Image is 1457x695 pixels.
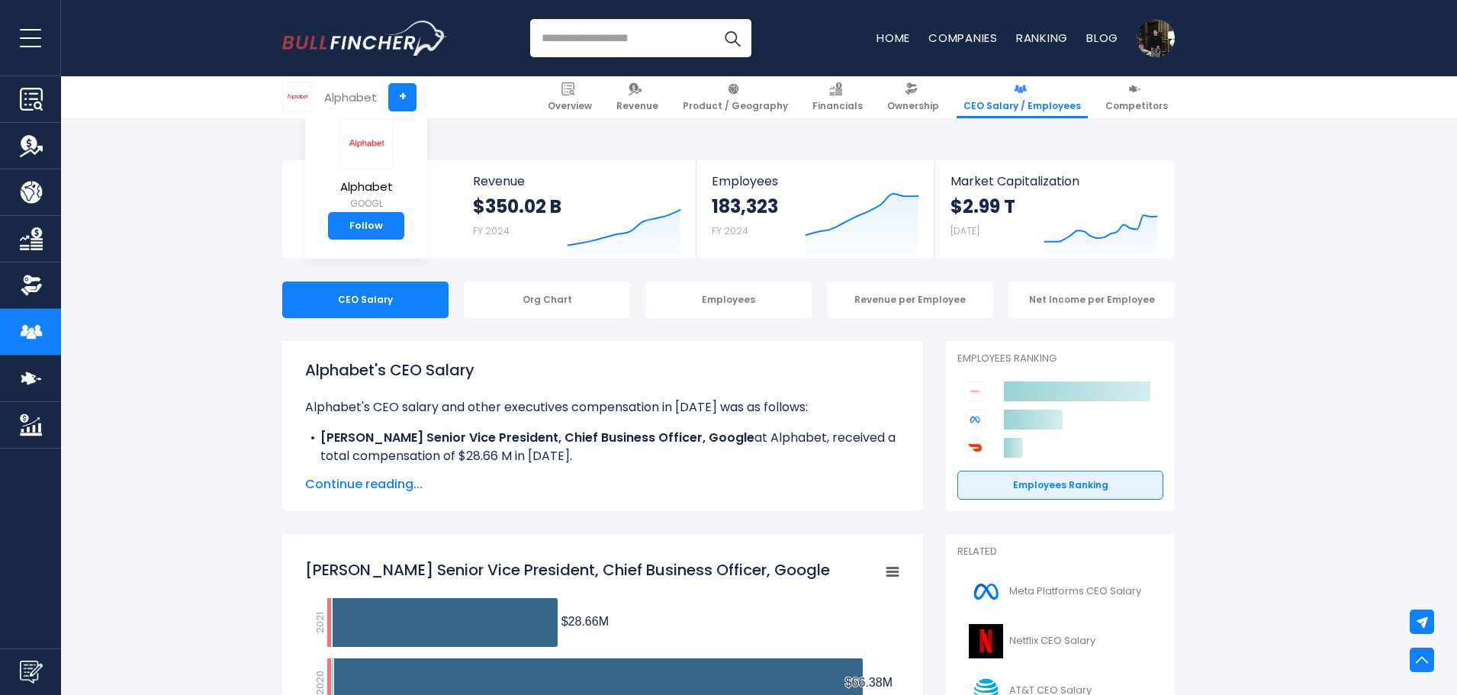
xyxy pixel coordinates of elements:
img: NFLX logo [967,624,1005,658]
a: Go to homepage [282,21,446,56]
span: Netflix CEO Salary [1009,635,1095,648]
span: Competitors [1105,100,1168,112]
div: Employees [645,282,812,318]
li: at Alphabet, received a total compensation of $28.66 M in [DATE]. [305,429,900,465]
tspan: $28.66M [561,615,609,628]
b: [PERSON_NAME] Senior Vice President, Chief Business Officer, Google [320,429,754,446]
small: FY 2024 [712,224,748,237]
a: Employees 183,323 FY 2024 [696,160,934,259]
a: Ranking [1016,30,1068,46]
a: Revenue [609,76,665,118]
img: GOOGL logo [339,118,393,169]
div: Net Income per Employee [1008,282,1175,318]
div: Org Chart [464,282,630,318]
a: + [388,83,417,111]
span: Market Capitalization [950,174,1158,188]
img: GOOGL logo [283,82,312,111]
span: Revenue [616,100,658,112]
p: Alphabet's CEO salary and other executives compensation in [DATE] was as follows: [305,398,900,417]
h1: Alphabet's CEO Salary [305,359,900,381]
p: Related [957,545,1163,558]
a: Ownership [880,76,946,118]
a: Alphabet GOOGL [339,117,394,213]
a: Overview [541,76,599,118]
a: Employees Ranking [957,471,1163,500]
a: Meta Platforms CEO Salary [957,571,1163,613]
span: Revenue [473,174,681,188]
a: Competitors [1098,76,1175,118]
div: Alphabet [324,88,377,106]
img: Bullfincher logo [282,21,447,56]
a: Blog [1086,30,1118,46]
tspan: $66.38M [845,676,893,689]
span: Continue reading... [305,475,900,494]
a: Netflix CEO Salary [957,620,1163,662]
img: META logo [967,574,1005,609]
a: Market Capitalization $2.99 T [DATE] [935,160,1173,259]
a: CEO Salary / Employees [957,76,1088,118]
span: Alphabet [339,181,393,194]
text: 2020 [313,671,327,695]
a: Companies [928,30,998,46]
a: Revenue $350.02 B FY 2024 [458,160,696,259]
span: Financials [812,100,863,112]
img: DoorDash competitors logo [965,438,985,458]
div: CEO Salary [282,282,449,318]
a: Follow [328,212,404,240]
span: Meta Platforms CEO Salary [1009,585,1141,598]
strong: $2.99 T [950,195,1015,218]
p: Employees Ranking [957,352,1163,365]
small: GOOGL [339,197,393,211]
span: Employees [712,174,918,188]
button: Search [713,19,751,57]
small: [DATE] [950,224,979,237]
span: Product / Geography [683,100,788,112]
small: FY 2024 [473,224,510,237]
a: Financials [806,76,870,118]
text: 2021 [313,612,327,633]
img: Meta Platforms competitors logo [965,410,985,430]
a: Home [876,30,910,46]
img: Alphabet competitors logo [965,381,985,401]
span: Overview [548,100,592,112]
tspan: [PERSON_NAME] Senior Vice President, Chief Business Officer, Google [305,559,830,581]
a: Product / Geography [676,76,795,118]
div: Revenue per Employee [827,282,993,318]
img: Ownership [20,274,43,297]
span: Ownership [887,100,939,112]
span: CEO Salary / Employees [963,100,1081,112]
strong: $350.02 B [473,195,561,218]
strong: 183,323 [712,195,778,218]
